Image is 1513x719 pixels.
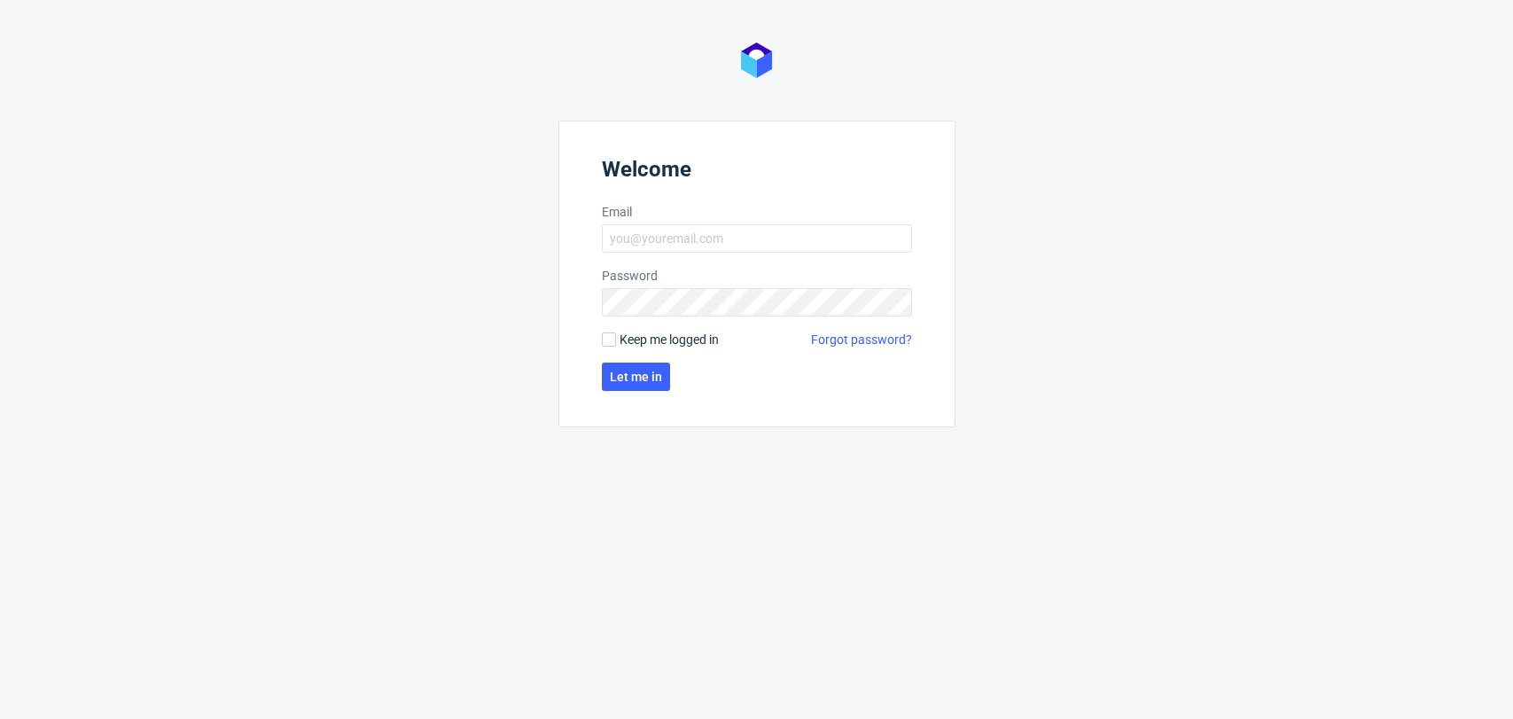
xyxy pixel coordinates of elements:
header: Welcome [602,157,912,189]
span: Let me in [610,371,662,383]
a: Forgot password? [811,331,912,348]
label: Password [602,267,912,285]
label: Email [602,203,912,221]
input: you@youremail.com [602,224,912,253]
button: Let me in [602,363,670,391]
span: Keep me logged in [620,331,719,348]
